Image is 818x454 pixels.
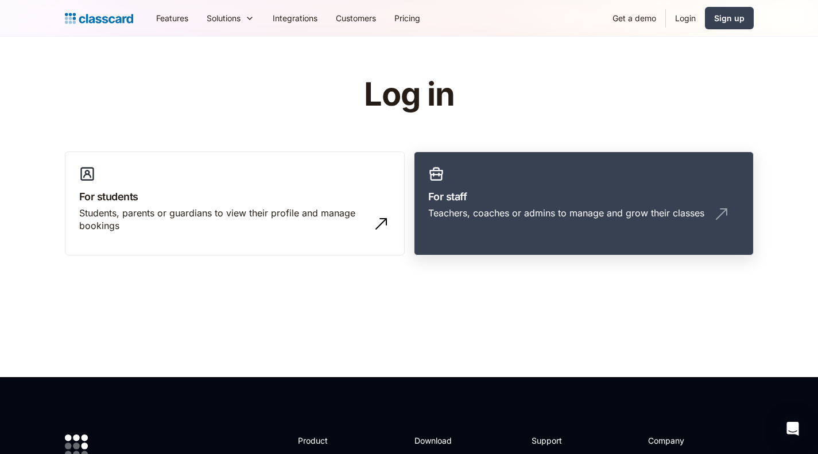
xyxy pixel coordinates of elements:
[197,5,263,31] div: Solutions
[227,77,591,112] h1: Log in
[414,152,754,256] a: For staffTeachers, coaches or admins to manage and grow their classes
[666,5,705,31] a: Login
[207,12,241,24] div: Solutions
[428,189,739,204] h3: For staff
[263,5,327,31] a: Integrations
[298,434,359,447] h2: Product
[648,434,724,447] h2: Company
[65,10,133,26] a: home
[603,5,665,31] a: Get a demo
[79,189,390,204] h3: For students
[327,5,385,31] a: Customers
[532,434,578,447] h2: Support
[79,207,367,232] div: Students, parents or guardians to view their profile and manage bookings
[714,12,745,24] div: Sign up
[385,5,429,31] a: Pricing
[65,152,405,256] a: For studentsStudents, parents or guardians to view their profile and manage bookings
[705,7,754,29] a: Sign up
[414,434,462,447] h2: Download
[779,415,807,443] div: Open Intercom Messenger
[147,5,197,31] a: Features
[428,207,704,219] div: Teachers, coaches or admins to manage and grow their classes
